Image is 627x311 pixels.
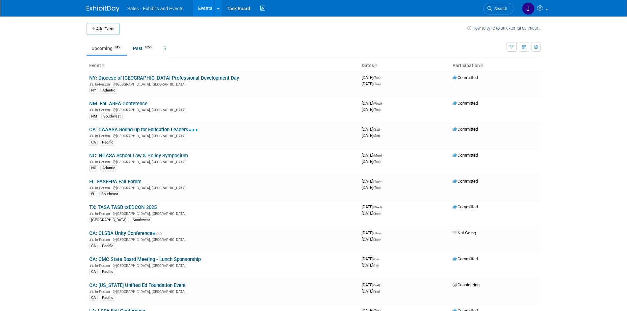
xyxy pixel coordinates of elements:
th: Dates [359,60,450,71]
button: Add Event [87,23,119,35]
div: [GEOGRAPHIC_DATA], [GEOGRAPHIC_DATA] [89,211,356,216]
span: In-Person [95,238,112,242]
img: Jen Bishop [522,2,535,15]
span: Committed [453,127,478,132]
span: In-Person [95,82,112,87]
span: [DATE] [362,263,379,268]
div: Southwest [101,114,123,119]
span: In-Person [95,264,112,268]
a: TX: TASA TASB txEDCON 2025 [89,204,157,210]
a: Search [483,3,513,14]
span: - [379,256,380,261]
a: NC: NCASA School Law & Policy Symposium [89,153,188,159]
a: CA: CMC State Board Meeting - Lunch Sponsorship [89,256,201,262]
span: (Sun) [373,212,380,215]
span: Committed [453,204,478,209]
div: Atlantic [100,88,117,93]
a: NM: Fall AREA Conference [89,101,147,107]
span: (Wed) [373,205,382,209]
span: In-Person [95,108,112,112]
span: Committed [453,256,478,261]
span: 1050 [143,45,153,50]
a: How to sync to an external calendar... [467,26,541,31]
div: [GEOGRAPHIC_DATA], [GEOGRAPHIC_DATA] [89,81,356,87]
div: FL [89,191,97,197]
div: CA [89,243,98,249]
th: Participation [450,60,541,71]
span: [DATE] [362,101,384,106]
div: [GEOGRAPHIC_DATA], [GEOGRAPHIC_DATA] [89,107,356,112]
span: [DATE] [362,75,382,80]
span: [DATE] [362,127,382,132]
div: [GEOGRAPHIC_DATA], [GEOGRAPHIC_DATA] [89,159,356,164]
span: [DATE] [362,230,382,235]
span: - [381,127,382,132]
span: Search [492,6,507,11]
div: Atlantic [100,165,117,171]
span: (Sat) [373,134,380,138]
span: Committed [453,75,478,80]
img: In-Person Event [90,264,93,267]
span: Not Going [453,230,476,235]
a: CA: CLSBA Unity Conference [89,230,162,236]
span: In-Person [95,160,112,164]
img: In-Person Event [90,290,93,293]
span: [DATE] [362,153,384,158]
a: CA: [US_STATE] Unified Ed Foundation Event [89,282,186,288]
span: [DATE] [362,211,380,216]
span: - [381,179,382,184]
img: In-Person Event [90,82,93,86]
span: [DATE] [362,289,380,294]
a: Sort by Participation Type [480,63,483,68]
span: Committed [453,179,478,184]
span: [DATE] [362,282,382,287]
span: (Wed) [373,102,382,105]
span: (Sat) [373,128,380,131]
div: Pacific [100,269,115,275]
span: (Tue) [373,82,380,86]
a: Sort by Event Name [101,63,104,68]
div: CA [89,140,98,145]
a: Sort by Start Date [374,63,377,68]
a: Upcoming245 [87,42,127,55]
span: - [383,153,384,158]
img: In-Person Event [90,108,93,111]
span: - [383,101,384,106]
span: (Tue) [373,160,380,164]
a: NY: Diocese of [GEOGRAPHIC_DATA] Professional Development Day [89,75,239,81]
a: FL: FASFEPA Fall Forum [89,179,142,185]
span: (Fri) [373,257,379,261]
div: Pacific [100,243,115,249]
span: In-Person [95,186,112,190]
div: NC [89,165,98,171]
div: [GEOGRAPHIC_DATA] [89,217,128,223]
span: (Thu) [373,186,380,190]
span: - [381,75,382,80]
span: - [383,204,384,209]
span: Committed [453,153,478,158]
span: [DATE] [362,185,380,190]
img: In-Person Event [90,238,93,241]
span: (Sat) [373,283,380,287]
img: In-Person Event [90,186,93,189]
div: Southwest [131,217,152,223]
div: NY [89,88,98,93]
span: [DATE] [362,237,380,242]
span: (Thu) [373,231,380,235]
span: 245 [113,45,122,50]
img: In-Person Event [90,134,93,137]
a: CA: CAAASA Round-up for Education Leaders [89,127,198,133]
div: [GEOGRAPHIC_DATA], [GEOGRAPHIC_DATA] [89,289,356,294]
div: Southeast [99,191,120,197]
span: [DATE] [362,107,380,112]
div: [GEOGRAPHIC_DATA], [GEOGRAPHIC_DATA] [89,185,356,190]
div: [GEOGRAPHIC_DATA], [GEOGRAPHIC_DATA] [89,263,356,268]
span: [DATE] [362,133,380,138]
span: [DATE] [362,256,380,261]
span: [DATE] [362,81,380,86]
img: In-Person Event [90,212,93,215]
div: CA [89,269,98,275]
img: ExhibitDay [87,6,119,12]
span: (Mon) [373,154,382,157]
span: - [381,230,382,235]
